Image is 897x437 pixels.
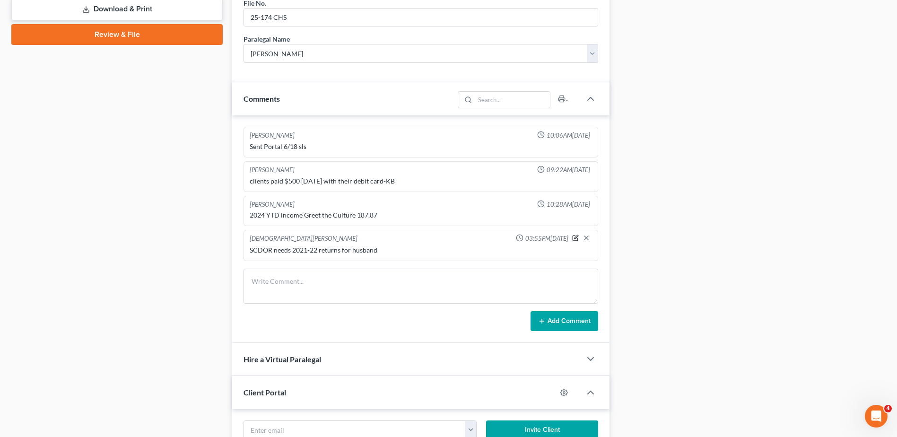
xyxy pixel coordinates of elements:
[884,405,892,412] span: 4
[250,166,295,175] div: [PERSON_NAME]
[250,131,295,140] div: [PERSON_NAME]
[250,200,295,209] div: [PERSON_NAME]
[547,166,590,175] span: 09:22AM[DATE]
[11,24,223,45] a: Review & File
[250,210,592,220] div: 2024 YTD income Greet the Culture 187.87
[244,9,598,26] input: --
[547,200,590,209] span: 10:28AM[DATE]
[547,131,590,140] span: 10:06AM[DATE]
[250,245,592,255] div: SCDOR needs 2021-22 returns for husband
[865,405,888,428] iframe: Intercom live chat
[250,176,592,186] div: clients paid $500 [DATE] with their debit card-KB
[475,92,550,108] input: Search...
[244,94,280,103] span: Comments
[525,234,568,243] span: 03:55PM[DATE]
[250,234,357,244] div: [DEMOGRAPHIC_DATA][PERSON_NAME]
[244,355,321,364] span: Hire a Virtual Paralegal
[244,388,286,397] span: Client Portal
[531,311,598,331] button: Add Comment
[250,142,592,151] div: Sent Portal 6/18 sls
[244,34,290,44] div: Paralegal Name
